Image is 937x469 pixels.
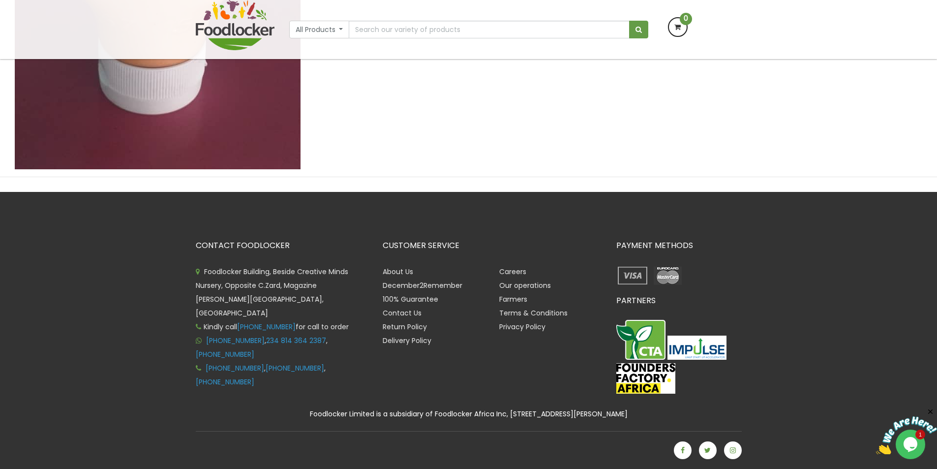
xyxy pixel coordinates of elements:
h3: CUSTOMER SERVICE [383,241,602,250]
a: [PHONE_NUMBER] [266,363,324,373]
a: Farmers [499,294,527,304]
img: Impulse [667,336,726,360]
a: [PHONE_NUMBER] [206,363,264,373]
h3: CONTACT FOODLOCKER [196,241,368,250]
a: [PHONE_NUMBER] [206,336,265,345]
button: All Products [289,21,350,38]
input: Search our variety of products [349,21,629,38]
span: 0 [680,13,692,25]
a: Terms & Conditions [499,308,568,318]
a: About Us [383,267,413,277]
span: Kindly call for call to order [196,322,349,332]
a: Our operations [499,281,551,290]
span: Foodlocker Building, Beside Creative Minds Nursery, Opposite C.Zard, Magazine [PERSON_NAME][GEOGR... [196,267,348,318]
a: 100% Guarantee [383,294,438,304]
a: Privacy Policy [499,322,545,332]
a: Careers [499,267,526,277]
a: Return Policy [383,322,427,332]
a: Delivery Policy [383,336,431,345]
iframe: chat widget [876,407,937,454]
a: 234 814 364 2387 [266,336,326,345]
div: Foodlocker Limited is a subsidiary of Foodlocker Africa Inc, [STREET_ADDRESS][PERSON_NAME] [188,408,749,420]
span: , , [196,336,328,359]
img: CTA [616,320,665,360]
img: payment [616,265,649,286]
a: Contact Us [383,308,422,318]
span: , , [196,363,326,387]
h3: PAYMENT METHODS [616,241,742,250]
h3: PARTNERS [616,296,742,305]
a: [PHONE_NUMBER] [196,349,254,359]
a: [PHONE_NUMBER] [196,377,254,387]
a: [PHONE_NUMBER] [237,322,296,332]
img: payment [651,265,684,286]
img: FFA [616,363,675,394]
a: December2Remember [383,281,462,290]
